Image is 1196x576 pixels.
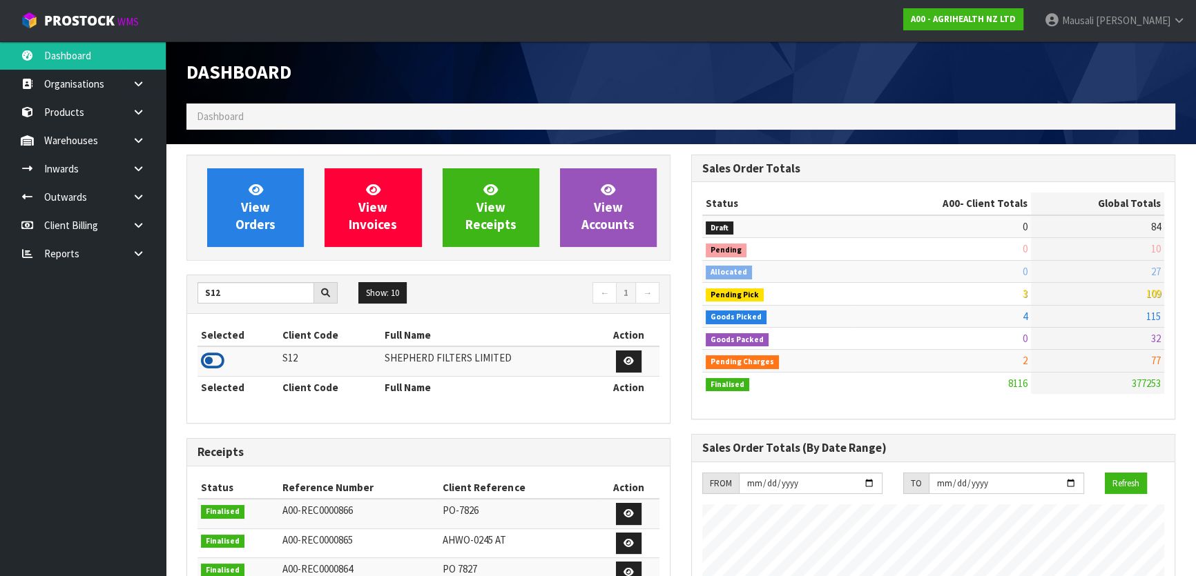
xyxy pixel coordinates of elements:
[702,162,1164,175] h3: Sales Order Totals
[598,324,659,346] th: Action
[560,168,657,247] a: ViewAccounts
[201,535,244,548] span: Finalised
[439,282,660,306] nav: Page navigation
[197,477,279,499] th: Status
[581,181,635,233] span: View Accounts
[706,378,749,392] span: Finalised
[186,60,291,84] span: Dashboard
[207,168,304,247] a: ViewOrders
[702,441,1164,455] h3: Sales Order Totals (By Date Range)
[706,266,752,279] span: Allocated
[381,346,598,376] td: SHEPHERD FILTERS LIMITED
[1146,287,1161,300] span: 109
[44,12,115,30] span: ProStock
[597,477,659,499] th: Action
[903,473,929,495] div: TO
[381,324,598,346] th: Full Name
[635,282,659,304] a: →
[616,282,636,304] a: 1
[1023,332,1028,345] span: 0
[1151,220,1161,233] span: 84
[903,8,1023,30] a: A00 - AGRIHEALTH NZ LTD
[1132,377,1161,390] span: 377253
[443,533,506,546] span: AHWO-0245 AT
[1151,242,1161,255] span: 10
[443,168,539,247] a: ViewReceipts
[349,181,397,233] span: View Invoices
[1062,14,1094,27] span: Mausali
[325,168,421,247] a: ViewInvoices
[702,473,739,495] div: FROM
[855,192,1031,215] th: - Client Totals
[1151,265,1161,278] span: 27
[592,282,617,304] a: ←
[117,15,139,28] small: WMS
[1023,354,1028,367] span: 2
[197,376,279,398] th: Selected
[1105,473,1147,495] button: Refresh
[201,505,244,519] span: Finalised
[702,192,855,215] th: Status
[1146,310,1161,323] span: 115
[197,324,279,346] th: Selected
[706,288,764,302] span: Pending Pick
[1008,377,1028,390] span: 8116
[282,533,353,546] span: A00-REC0000865
[1023,310,1028,323] span: 4
[1031,192,1164,215] th: Global Totals
[282,562,353,575] span: A00-REC0000864
[235,181,276,233] span: View Orders
[706,310,766,324] span: Goods Picked
[279,376,380,398] th: Client Code
[465,181,517,233] span: View Receipts
[279,324,380,346] th: Client Code
[358,282,407,304] button: Show: 10
[197,282,314,304] input: Search clients
[197,110,244,123] span: Dashboard
[706,333,769,347] span: Goods Packed
[706,244,746,257] span: Pending
[1023,287,1028,300] span: 3
[1023,220,1028,233] span: 0
[943,197,960,210] span: A00
[279,346,380,376] td: S12
[706,221,733,235] span: Draft
[381,376,598,398] th: Full Name
[197,446,659,459] h3: Receipts
[443,504,479,517] span: PO-7826
[1151,354,1161,367] span: 77
[439,477,597,499] th: Client Reference
[1023,242,1028,255] span: 0
[443,562,477,575] span: PO 7827
[21,12,38,29] img: cube-alt.png
[1151,332,1161,345] span: 32
[279,477,439,499] th: Reference Number
[1096,14,1170,27] span: [PERSON_NAME]
[1023,265,1028,278] span: 0
[282,504,353,517] span: A00-REC0000866
[911,13,1016,25] strong: A00 - AGRIHEALTH NZ LTD
[598,376,659,398] th: Action
[706,355,779,369] span: Pending Charges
